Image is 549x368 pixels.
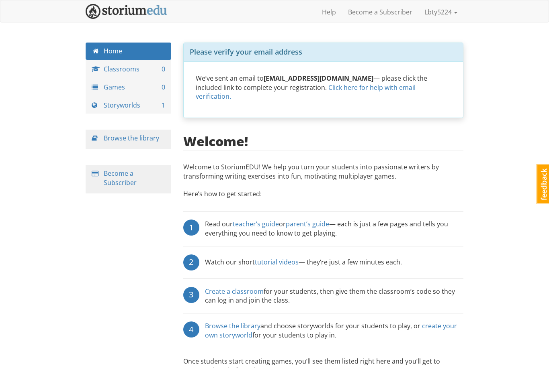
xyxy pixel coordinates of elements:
div: 1 [183,220,199,236]
p: We’ve sent an email to — please click the included link to complete your registration. [196,74,451,102]
a: Games 0 [86,79,171,96]
div: 3 [183,287,199,303]
a: Click here for help with email verification. [196,83,416,101]
a: Storyworlds 1 [86,97,171,114]
a: Browse the library [104,134,159,142]
a: Create a classroom [205,287,264,296]
span: Please verify your email address [190,47,302,57]
a: parent’s guide [286,220,329,228]
p: Welcome to StoriumEDU! We help you turn your students into passionate writers by transforming wri... [183,163,464,185]
a: Lbty5224 [418,2,463,22]
div: Watch our short — they’re just a few minutes each. [205,254,402,270]
a: Classrooms 0 [86,61,171,78]
a: Help [316,2,342,22]
div: 2 [183,254,199,270]
a: create your own storyworld [205,321,457,340]
div: Read our or — each is just a few pages and tells you everything you need to know to get playing. [205,220,464,238]
a: Browse the library [205,321,260,330]
div: 4 [183,321,199,338]
a: Become a Subscriber [104,169,137,187]
strong: [EMAIL_ADDRESS][DOMAIN_NAME] [264,74,373,83]
a: teacher’s guide [233,220,279,228]
span: 0 [162,65,165,74]
img: StoriumEDU [86,4,167,19]
div: for your students, then give them the classroom’s code so they can log in and join the class. [205,287,464,305]
a: Become a Subscriber [342,2,418,22]
p: Here’s how to get started: [183,189,464,207]
h2: Welcome! [183,134,248,148]
span: 1 [162,101,165,110]
a: Home [86,43,171,60]
a: tutorial videos [255,258,299,266]
div: and choose storyworlds for your students to play, or for your students to play in. [205,321,464,340]
span: 0 [162,83,165,92]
